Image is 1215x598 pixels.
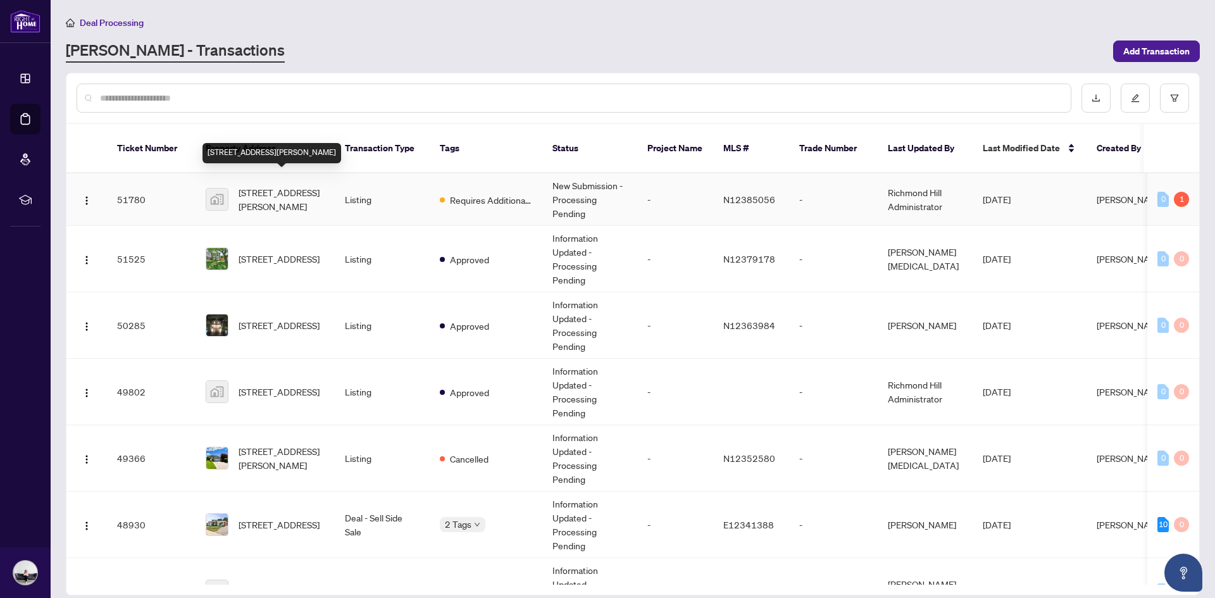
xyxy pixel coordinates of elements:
[335,425,430,492] td: Listing
[983,253,1011,265] span: [DATE]
[474,521,480,528] span: down
[1121,84,1150,113] button: edit
[1097,320,1165,331] span: [PERSON_NAME]
[82,321,92,332] img: Logo
[77,189,97,209] button: Logo
[1174,251,1189,266] div: 0
[542,292,637,359] td: Information Updated - Processing Pending
[542,359,637,425] td: Information Updated - Processing Pending
[206,447,228,469] img: thumbnail-img
[1157,251,1169,266] div: 0
[239,385,320,399] span: [STREET_ADDRESS]
[107,425,196,492] td: 49366
[637,292,713,359] td: -
[1097,194,1165,205] span: [PERSON_NAME]
[196,124,335,173] th: Property Address
[82,255,92,265] img: Logo
[450,252,489,266] span: Approved
[107,226,196,292] td: 51525
[66,40,285,63] a: [PERSON_NAME] - Transactions
[1164,554,1202,592] button: Open asap
[983,452,1011,464] span: [DATE]
[239,185,325,213] span: [STREET_ADDRESS][PERSON_NAME]
[878,425,973,492] td: [PERSON_NAME][MEDICAL_DATA]
[542,492,637,558] td: Information Updated - Processing Pending
[983,386,1011,397] span: [DATE]
[206,514,228,535] img: thumbnail-img
[239,318,320,332] span: [STREET_ADDRESS]
[1097,253,1165,265] span: [PERSON_NAME]
[206,381,228,402] img: thumbnail-img
[77,448,97,468] button: Logo
[82,196,92,206] img: Logo
[1131,94,1140,103] span: edit
[107,292,196,359] td: 50285
[1157,451,1169,466] div: 0
[82,454,92,464] img: Logo
[107,124,196,173] th: Ticket Number
[983,194,1011,205] span: [DATE]
[450,319,489,333] span: Approved
[1092,94,1100,103] span: download
[77,382,97,402] button: Logo
[789,173,878,226] td: -
[789,359,878,425] td: -
[637,425,713,492] td: -
[239,252,320,266] span: [STREET_ADDRESS]
[542,425,637,492] td: Information Updated - Processing Pending
[1097,386,1165,397] span: [PERSON_NAME]
[107,359,196,425] td: 49802
[206,189,228,210] img: thumbnail-img
[723,194,775,205] span: N12385056
[77,514,97,535] button: Logo
[10,9,40,33] img: logo
[723,519,774,530] span: E12341388
[1174,451,1189,466] div: 0
[206,248,228,270] img: thumbnail-img
[445,517,471,532] span: 2 Tags
[637,226,713,292] td: -
[1170,94,1179,103] span: filter
[1157,192,1169,207] div: 0
[789,425,878,492] td: -
[82,521,92,531] img: Logo
[335,492,430,558] td: Deal - Sell Side Sale
[542,124,637,173] th: Status
[450,385,489,399] span: Approved
[973,124,1087,173] th: Last Modified Date
[77,249,97,269] button: Logo
[637,492,713,558] td: -
[1174,192,1189,207] div: 1
[1097,452,1165,464] span: [PERSON_NAME]
[239,518,320,532] span: [STREET_ADDRESS]
[542,226,637,292] td: Information Updated - Processing Pending
[430,124,542,173] th: Tags
[1174,384,1189,399] div: 0
[713,124,789,173] th: MLS #
[13,561,37,585] img: Profile Icon
[789,492,878,558] td: -
[1081,84,1111,113] button: download
[723,320,775,331] span: N12363984
[335,173,430,226] td: Listing
[878,173,973,226] td: Richmond Hill Administrator
[1157,384,1169,399] div: 0
[450,452,489,466] span: Cancelled
[637,124,713,173] th: Project Name
[335,292,430,359] td: Listing
[1113,40,1200,62] button: Add Transaction
[637,359,713,425] td: -
[878,292,973,359] td: [PERSON_NAME]
[1174,318,1189,333] div: 0
[1087,124,1162,173] th: Created By
[789,292,878,359] td: -
[1157,517,1169,532] div: 10
[239,444,325,472] span: [STREET_ADDRESS][PERSON_NAME]
[1097,519,1165,530] span: [PERSON_NAME]
[66,18,75,27] span: home
[983,320,1011,331] span: [DATE]
[1160,84,1189,113] button: filter
[789,124,878,173] th: Trade Number
[983,519,1011,530] span: [DATE]
[335,226,430,292] td: Listing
